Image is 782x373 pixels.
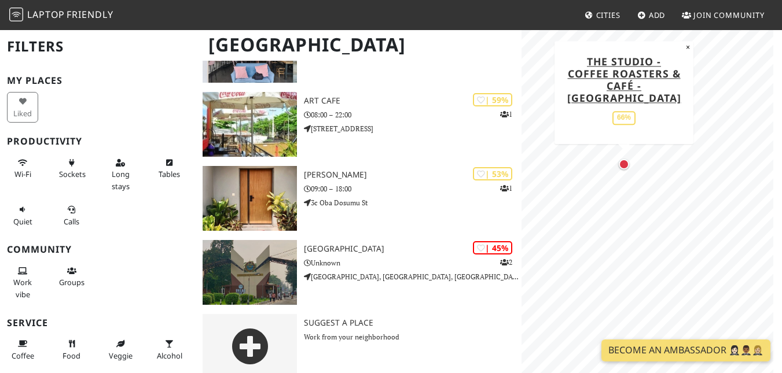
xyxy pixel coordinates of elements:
h3: Community [7,244,189,255]
p: [GEOGRAPHIC_DATA], [GEOGRAPHIC_DATA], [GEOGRAPHIC_DATA] [304,271,521,282]
span: People working [13,277,32,299]
img: ART CAFE [203,92,298,157]
span: Veggie [109,350,133,361]
h2: Filters [7,29,189,64]
span: Add [649,10,666,20]
button: Close popup [682,41,693,54]
h3: Productivity [7,136,189,147]
span: Stable Wi-Fi [14,169,31,179]
span: Coffee [12,350,34,361]
button: Work vibe [7,261,38,304]
p: 1 [500,109,512,120]
span: Video/audio calls [64,216,79,227]
a: Add [633,5,670,25]
span: Friendly [67,8,113,21]
a: Join Community [677,5,769,25]
button: Calls [56,200,87,231]
button: Alcohol [153,334,185,365]
span: Alcohol [157,350,182,361]
p: [STREET_ADDRESS] [304,123,521,134]
button: Groups [56,261,87,292]
h1: [GEOGRAPHIC_DATA] [199,29,519,61]
span: Long stays [112,169,130,191]
p: 3c Oba Dosumu St [304,197,521,208]
div: 66% [612,111,636,124]
span: Cities [596,10,621,20]
button: Food [56,334,87,365]
p: Unknown [304,257,521,268]
h3: My Places [7,75,189,86]
div: | 45% [473,241,512,254]
span: Power sockets [59,169,86,179]
img: Ouida [203,166,298,231]
span: Group tables [59,277,85,287]
p: 2 [500,257,512,268]
a: Become an Ambassador 🤵🏻‍♀️🤵🏾‍♂️🤵🏼‍♀️ [601,339,770,361]
a: The Studio - Coffee Roasters & Café - [GEOGRAPHIC_DATA] [567,54,681,105]
img: University of Lagos [203,240,298,305]
div: Map marker [616,157,632,172]
button: Quiet [7,200,38,231]
button: Tables [153,153,185,184]
h3: [PERSON_NAME] [304,170,521,180]
div: | 53% [473,167,512,180]
a: LaptopFriendly LaptopFriendly [9,5,113,25]
button: Sockets [56,153,87,184]
h3: ART CAFE [304,96,521,106]
a: Cities [580,5,625,25]
span: Food [63,350,80,361]
p: 08:00 – 22:00 [304,109,521,120]
p: 1 [500,183,512,194]
p: Work from your neighborhood [304,331,521,342]
button: Coffee [7,334,38,365]
h3: [GEOGRAPHIC_DATA] [304,244,521,254]
img: LaptopFriendly [9,8,23,21]
a: University of Lagos | 45% 2 [GEOGRAPHIC_DATA] Unknown [GEOGRAPHIC_DATA], [GEOGRAPHIC_DATA], [GEOG... [196,240,522,305]
span: Quiet [13,216,32,227]
h3: Service [7,317,189,328]
button: Veggie [105,334,136,365]
p: 09:00 – 18:00 [304,183,521,194]
span: Work-friendly tables [159,169,180,179]
span: Join Community [693,10,765,20]
h3: Suggest a Place [304,318,521,328]
a: Ouida | 53% 1 [PERSON_NAME] 09:00 – 18:00 3c Oba Dosumu St [196,166,522,231]
button: Wi-Fi [7,153,38,184]
a: ART CAFE | 59% 1 ART CAFE 08:00 – 22:00 [STREET_ADDRESS] [196,92,522,157]
span: Laptop [27,8,65,21]
div: | 59% [473,93,512,106]
button: Long stays [105,153,136,195]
